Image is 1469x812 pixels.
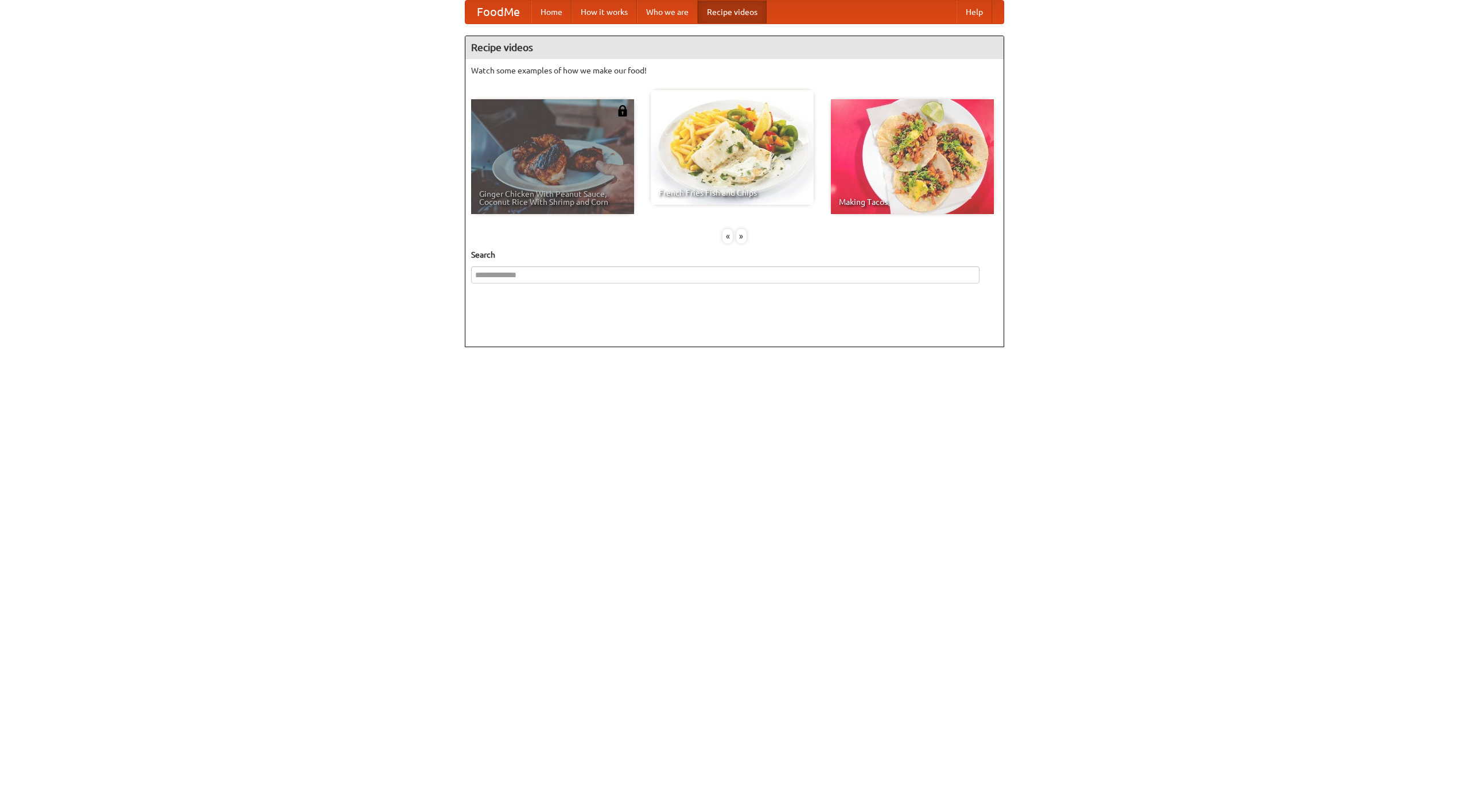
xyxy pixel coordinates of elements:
a: How it works [572,1,637,24]
a: Who we are [637,1,698,24]
a: Help [957,1,992,24]
p: Watch some examples of how we make our food! [471,65,998,76]
a: Recipe videos [698,1,767,24]
a: French Fries Fish and Chips [651,90,814,205]
a: Home [531,1,572,24]
div: » [736,229,747,243]
div: « [722,229,733,243]
a: FoodMe [465,1,531,24]
span: Making Tacos [839,198,986,206]
a: Making Tacos [831,99,994,214]
h4: Recipe videos [465,36,1004,59]
img: 483408.png [617,105,628,116]
span: French Fries Fish and Chips [659,189,806,197]
h5: Search [471,249,998,261]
